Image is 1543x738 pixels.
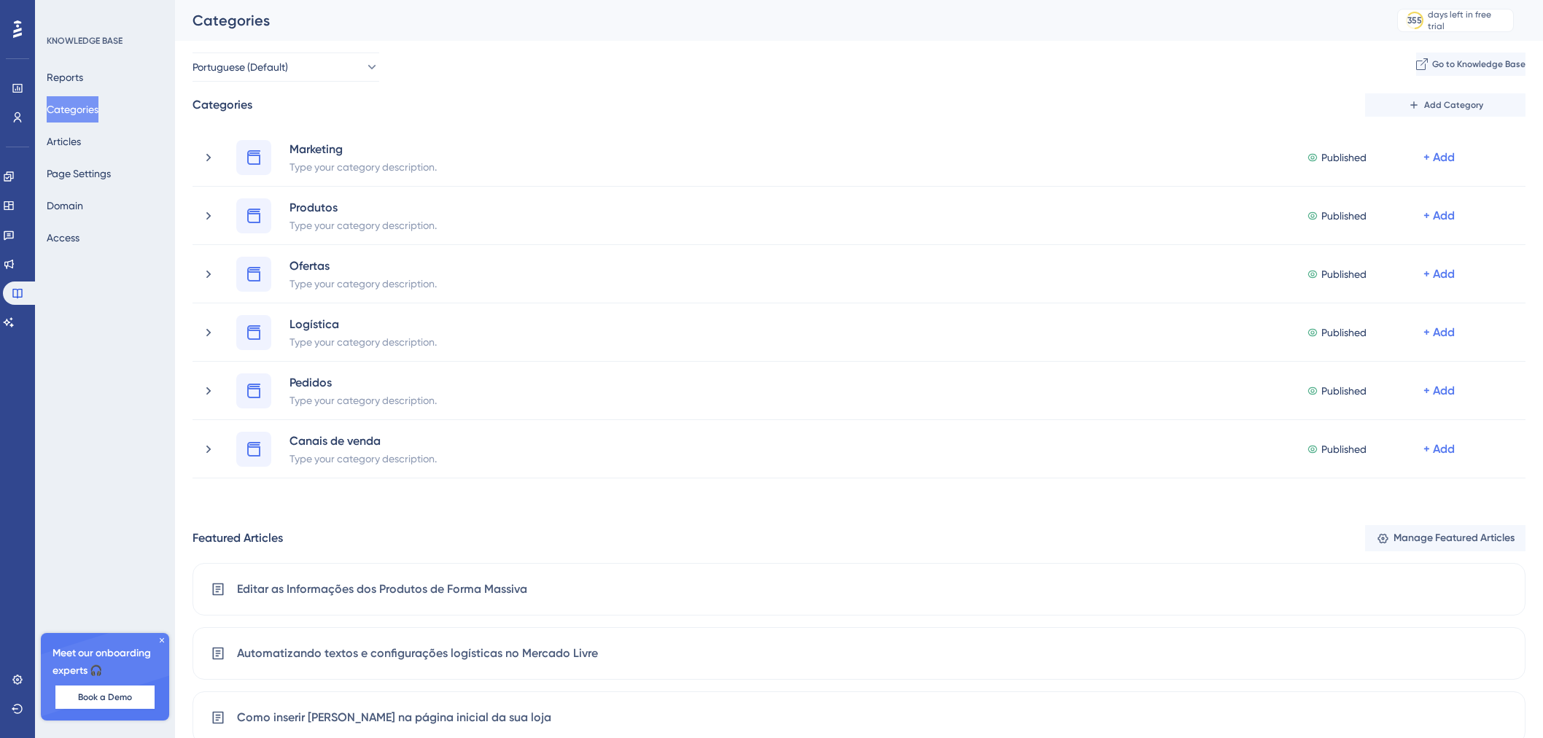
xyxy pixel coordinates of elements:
[193,53,379,82] button: Portuguese (Default)
[1321,382,1367,400] span: Published
[289,373,438,391] div: Pedidos
[47,193,83,219] button: Domain
[1423,324,1455,341] div: + Add
[1482,680,1525,724] iframe: UserGuiding AI Assistant Launcher
[193,10,1361,31] div: Categories
[1321,324,1367,341] span: Published
[53,645,158,680] span: Meet our onboarding experts 🎧
[1321,440,1367,458] span: Published
[1394,529,1515,547] span: Manage Featured Articles
[1423,382,1455,400] div: + Add
[289,449,438,467] div: Type your category description.
[289,333,438,350] div: Type your category description.
[289,432,438,449] div: Canais de venda
[1416,53,1525,76] button: Go to Knowledge Base
[47,225,79,251] button: Access
[78,691,132,703] span: Book a Demo
[55,685,155,709] button: Book a Demo
[289,216,438,233] div: Type your category description.
[193,58,288,76] span: Portuguese (Default)
[289,391,438,408] div: Type your category description.
[193,96,252,114] div: Categories
[289,140,438,158] div: Marketing
[47,128,81,155] button: Articles
[1424,99,1483,111] span: Add Category
[1423,265,1455,283] div: + Add
[193,529,283,547] div: Featured Articles
[289,257,438,274] div: Ofertas
[1321,149,1367,166] span: Published
[289,158,438,175] div: Type your category description.
[289,274,438,292] div: Type your category description.
[237,580,527,598] span: Editar as Informações dos Produtos de Forma Massiva
[237,709,551,726] span: Como inserir [PERSON_NAME] na página inicial da sua loja
[47,35,123,47] div: KNOWLEDGE BASE
[1423,440,1455,458] div: + Add
[1321,207,1367,225] span: Published
[1365,525,1525,551] button: Manage Featured Articles
[1407,15,1422,26] div: 355
[47,160,111,187] button: Page Settings
[289,315,438,333] div: Logística
[47,96,98,123] button: Categories
[1321,265,1367,283] span: Published
[289,198,438,216] div: Produtos
[237,645,598,662] span: Automatizando textos e configurações logísticas no Mercado Livre
[1428,9,1509,32] div: days left in free trial
[1365,93,1525,117] button: Add Category
[1423,149,1455,166] div: + Add
[1423,207,1455,225] div: + Add
[47,64,83,90] button: Reports
[1432,58,1525,70] span: Go to Knowledge Base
